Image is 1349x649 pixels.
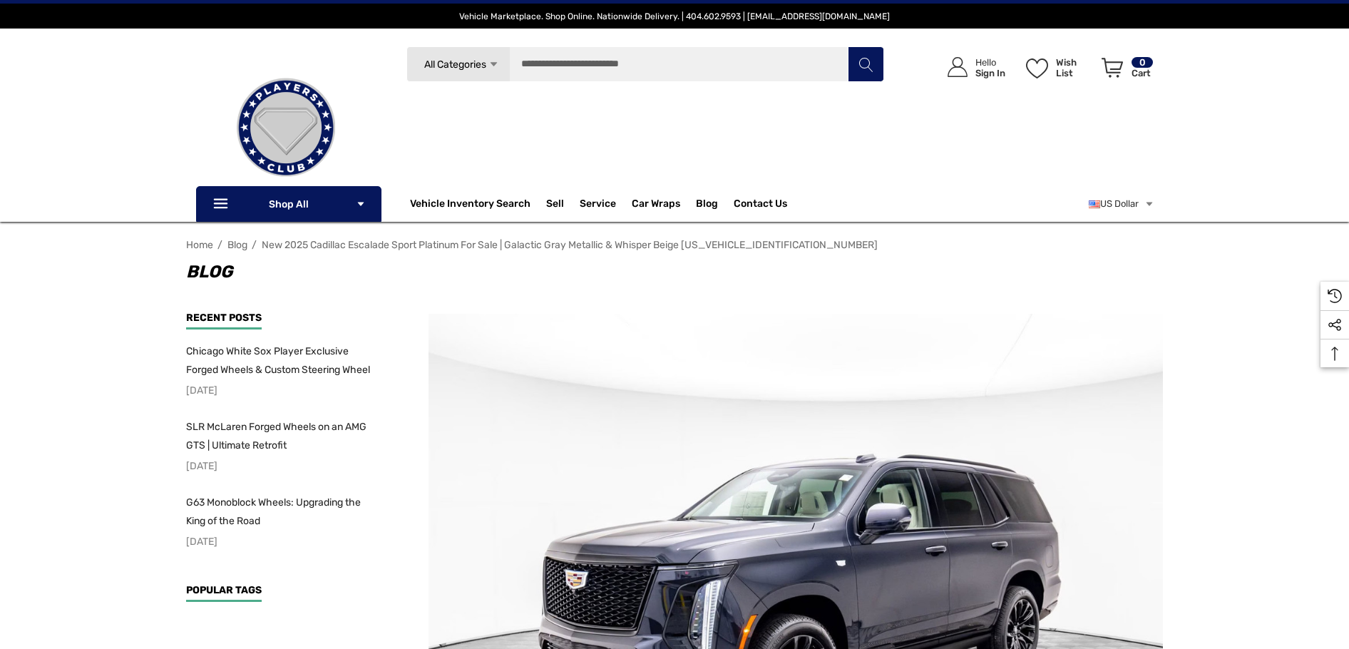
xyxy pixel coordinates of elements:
[1020,43,1095,92] a: Wish List Wish List
[580,198,616,213] a: Service
[186,496,361,527] span: G63 Monoblock Wheels: Upgrading the King of the Road
[186,494,379,531] a: G63 Monoblock Wheels: Upgrading the King of the Road
[459,11,890,21] span: Vehicle Marketplace. Shop Online. Nationwide Delivery. | 404.602.9593 | [EMAIL_ADDRESS][DOMAIN_NAME]
[186,533,379,551] p: [DATE]
[1095,43,1154,98] a: Cart with 0 items
[1132,57,1153,68] p: 0
[1089,190,1154,218] a: USD
[1320,347,1349,361] svg: Top
[1328,289,1342,303] svg: Recently Viewed
[931,43,1012,92] a: Sign in
[196,186,381,222] p: Shop All
[632,198,680,213] span: Car Wraps
[215,56,357,199] img: Players Club | Cars For Sale
[948,57,968,77] svg: Icon User Account
[186,239,213,251] a: Home
[262,239,878,251] a: New 2025 Cadillac Escalade Sport Platinum For Sale | Galactic Gray Metallic & Whisper Beige [US_V...
[1056,57,1094,78] p: Wish List
[186,418,379,455] a: SLR McLaren Forged Wheels on an AMG GTS | Ultimate Retrofit
[186,382,379,400] p: [DATE]
[488,59,499,70] svg: Icon Arrow Down
[424,58,486,71] span: All Categories
[1132,68,1153,78] p: Cart
[410,198,530,213] a: Vehicle Inventory Search
[227,239,247,251] a: Blog
[186,342,379,379] a: Chicago White Sox Player Exclusive Forged Wheels & Custom Steering Wheel
[406,46,510,82] a: All Categories Icon Arrow Down Icon Arrow Up
[696,198,718,213] a: Blog
[212,196,233,213] svg: Icon Line
[1328,318,1342,332] svg: Social Media
[186,257,1163,286] h1: Blog
[186,312,262,324] span: Recent Posts
[632,190,696,218] a: Car Wraps
[186,421,366,451] span: SLR McLaren Forged Wheels on an AMG GTS | Ultimate Retrofit
[546,198,564,213] span: Sell
[734,198,787,213] a: Contact Us
[186,584,262,596] span: Popular Tags
[975,68,1005,78] p: Sign In
[546,190,580,218] a: Sell
[186,457,379,476] p: [DATE]
[848,46,883,82] button: Search
[975,57,1005,68] p: Hello
[356,199,366,209] svg: Icon Arrow Down
[1026,58,1048,78] svg: Wish List
[1102,58,1123,78] svg: Review Your Cart
[186,345,370,376] span: Chicago White Sox Player Exclusive Forged Wheels & Custom Steering Wheel
[186,232,1163,257] nav: Breadcrumb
